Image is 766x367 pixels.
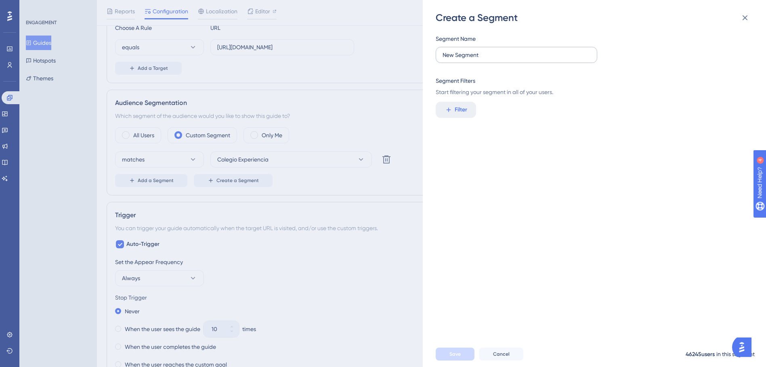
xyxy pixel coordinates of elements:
[19,2,50,12] span: Need Help?
[436,76,475,86] div: Segment Filters
[56,4,59,10] div: 4
[732,335,756,359] iframe: UserGuiding AI Assistant Launcher
[449,351,461,357] span: Save
[493,351,510,357] span: Cancel
[443,50,590,59] input: Segment Name
[436,348,474,361] button: Save
[716,349,755,359] div: in this segment
[436,87,748,97] span: Start filtering your segment in all of your users.
[436,34,476,44] div: Segment Name
[479,348,523,361] button: Cancel
[686,350,715,359] div: 46245 users
[455,105,467,115] span: Filter
[436,11,755,24] div: Create a Segment
[436,102,476,118] button: Filter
